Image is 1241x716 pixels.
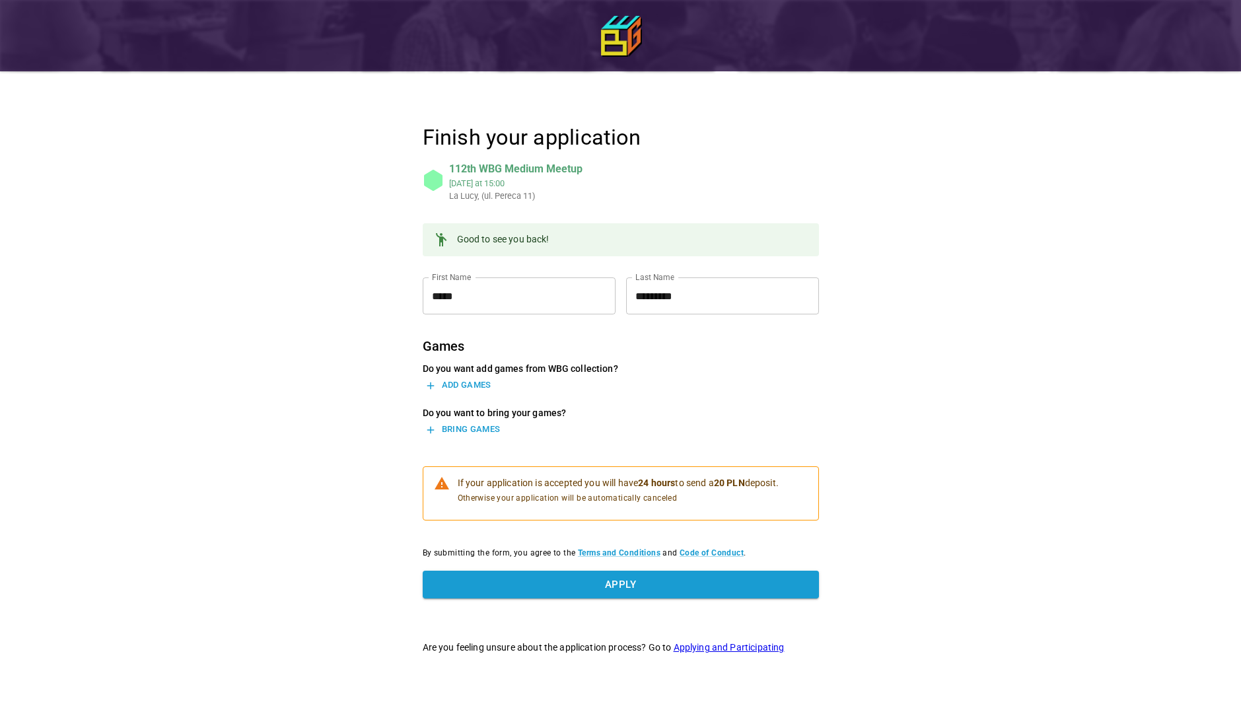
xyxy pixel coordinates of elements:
[423,571,819,598] button: Apply
[674,642,785,653] a: Applying and Participating
[484,178,505,188] div: 15:00
[449,177,583,190] div: at
[638,478,675,488] b: 24 hours
[680,548,744,557] a: Code of Conduct
[578,548,660,557] a: Terms and Conditions
[449,178,473,188] div: [DATE]
[423,362,819,375] p: Do you want add games from WBG collection?
[449,190,484,202] div: La Lucy, (ul. Pereca 11)
[635,271,674,283] label: Last Name
[449,161,583,177] div: 112th WBG Medium Meetup
[458,476,779,489] p: If your application is accepted you will have to send a deposit.
[423,406,819,419] p: Do you want to bring your games?
[423,641,819,654] p: Are you feeling unsure about the application process? Go to
[423,336,819,357] h6: Games
[458,492,779,505] span: Otherwise your application will be automatically canceled
[432,271,471,283] label: First Name
[423,124,819,151] h4: Finish your application
[423,547,819,560] span: By submitting the form, you agree to the and .
[423,375,495,396] button: Add games
[457,227,550,252] div: Good to see you back!
[423,419,504,440] button: Bring games
[714,478,745,488] b: 20 PLN
[601,16,641,55] img: icon64.png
